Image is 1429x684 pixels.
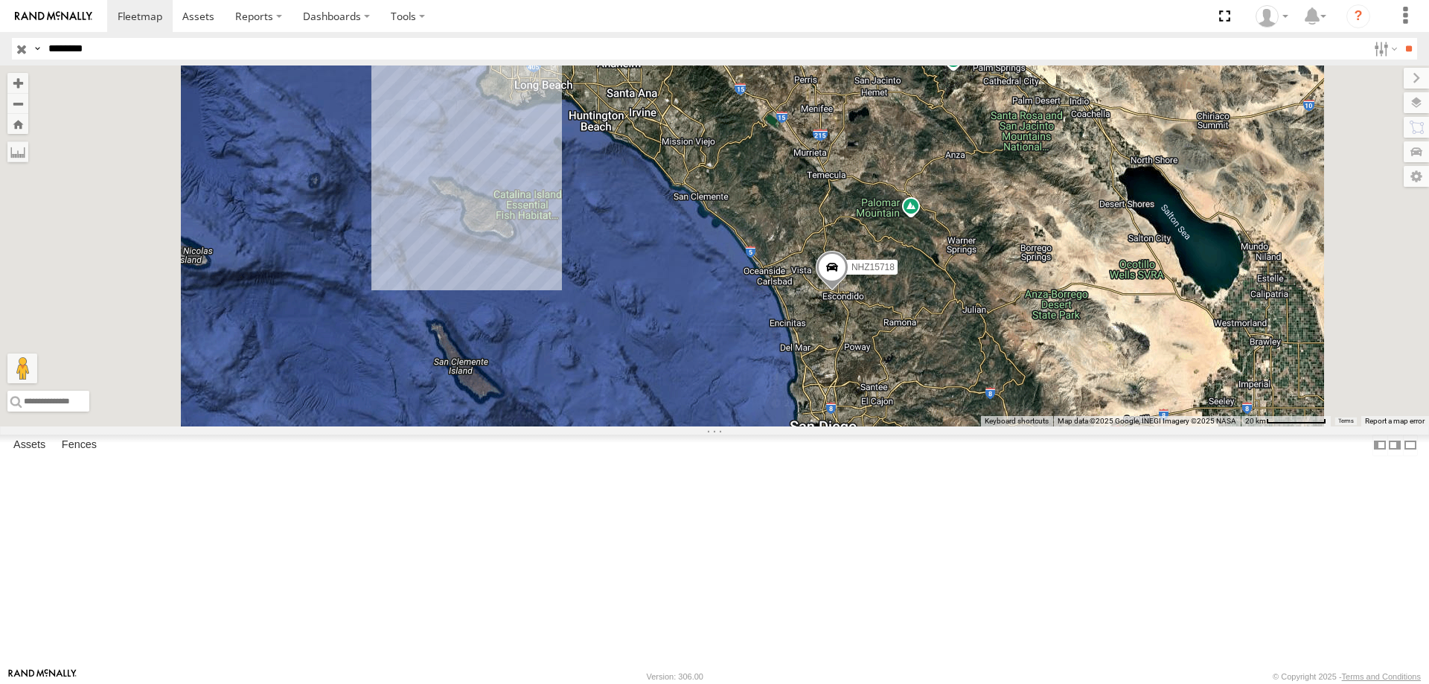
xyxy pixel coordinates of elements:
[647,672,703,681] div: Version: 306.00
[1365,417,1425,425] a: Report a map error
[1404,166,1429,187] label: Map Settings
[1372,435,1387,456] label: Dock Summary Table to the Left
[7,73,28,93] button: Zoom in
[1342,672,1421,681] a: Terms and Conditions
[1058,417,1236,425] span: Map data ©2025 Google, INEGI Imagery ©2025 NASA
[1250,5,1294,28] div: Zulema McIntosch
[985,416,1049,426] button: Keyboard shortcuts
[15,11,92,22] img: rand-logo.svg
[7,114,28,134] button: Zoom Home
[1241,416,1331,426] button: Map Scale: 20 km per 77 pixels
[1387,435,1402,456] label: Dock Summary Table to the Right
[1245,417,1266,425] span: 20 km
[1346,4,1370,28] i: ?
[1273,672,1421,681] div: © Copyright 2025 -
[7,93,28,114] button: Zoom out
[7,354,37,383] button: Drag Pegman onto the map to open Street View
[7,141,28,162] label: Measure
[1403,435,1418,456] label: Hide Summary Table
[54,435,104,456] label: Fences
[851,262,895,272] span: NHZ15718
[31,38,43,60] label: Search Query
[1368,38,1400,60] label: Search Filter Options
[8,669,77,684] a: Visit our Website
[1338,418,1354,424] a: Terms (opens in new tab)
[6,435,53,456] label: Assets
